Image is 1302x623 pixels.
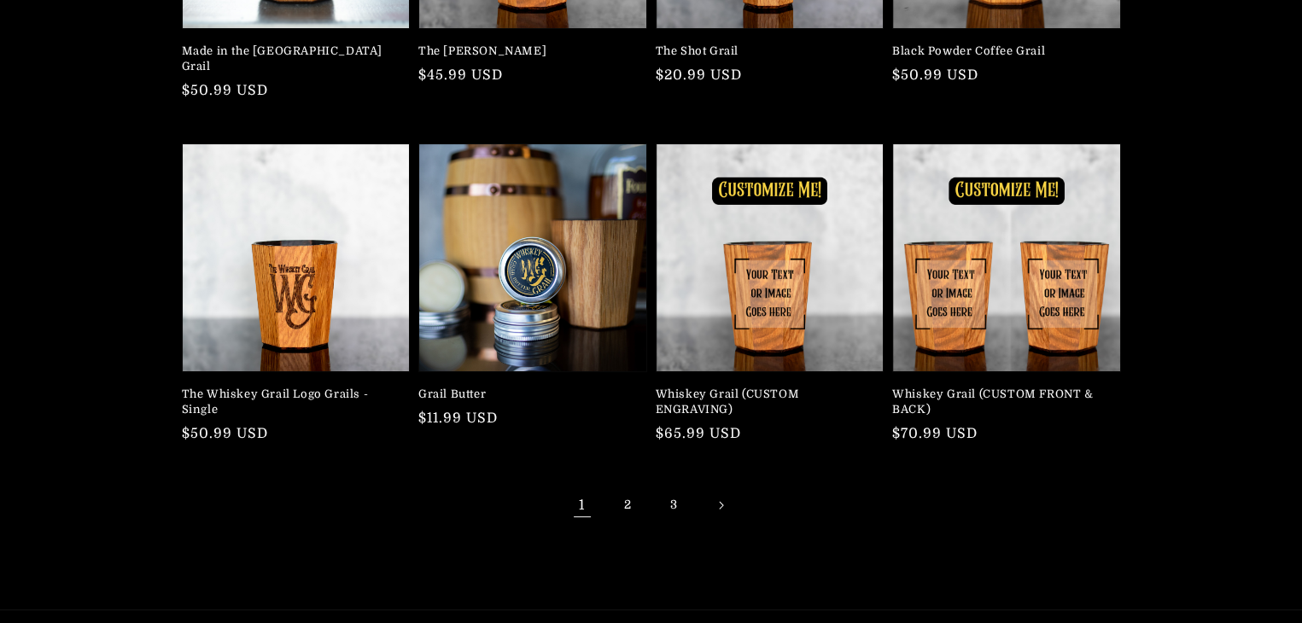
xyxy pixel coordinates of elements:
[656,486,693,524] a: Page 3
[892,44,1111,59] a: Black Powder Coffee Grail
[702,486,739,524] a: Next page
[182,387,400,417] a: The Whiskey Grail Logo Grails - Single
[182,486,1121,524] nav: Pagination
[656,44,874,59] a: The Shot Grail
[563,486,601,524] span: Page 1
[418,44,637,59] a: The [PERSON_NAME]
[182,44,400,74] a: Made in the [GEOGRAPHIC_DATA] Grail
[892,387,1111,417] a: Whiskey Grail (CUSTOM FRONT & BACK)
[418,387,637,402] a: Grail Butter
[656,387,874,417] a: Whiskey Grail (CUSTOM ENGRAVING)
[610,486,647,524] a: Page 2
